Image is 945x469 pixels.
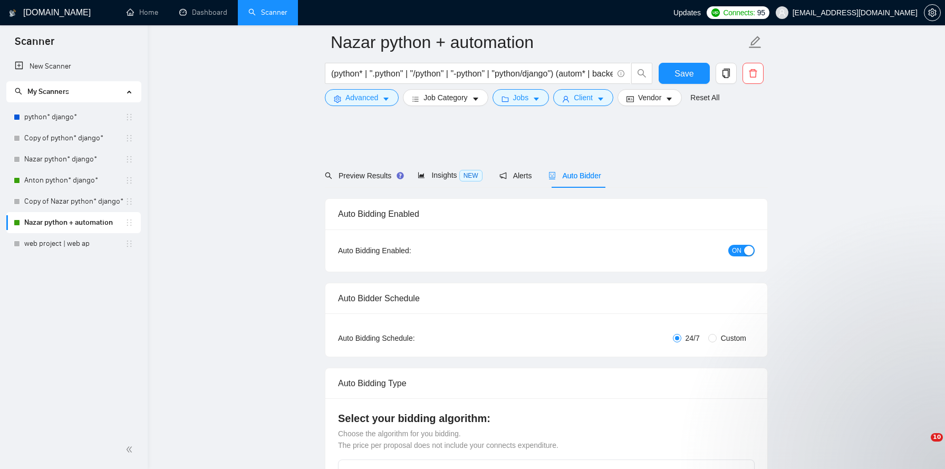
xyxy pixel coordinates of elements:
button: userClientcaret-down [553,89,613,106]
a: searchScanner [248,8,287,17]
span: Scanner [6,34,63,56]
span: setting [924,8,940,17]
button: idcardVendorcaret-down [618,89,682,106]
span: holder [125,218,133,227]
span: holder [125,176,133,185]
span: Choose the algorithm for you bidding. The price per proposal does not include your connects expen... [338,429,558,449]
a: Copy of python* django* [24,128,125,149]
span: caret-down [533,95,540,103]
a: Reset All [690,92,719,103]
li: Nazar python + automation [6,212,141,233]
span: holder [125,240,133,248]
span: caret-down [382,95,390,103]
a: dashboardDashboard [179,8,227,17]
div: Auto Bidding Enabled: [338,245,477,256]
span: 24/7 [681,332,704,344]
a: Copy of Nazar python* django* [24,191,125,212]
span: user [562,95,570,103]
span: bars [412,95,419,103]
span: Job Category [423,92,467,103]
div: Auto Bidder Schedule [338,283,755,313]
span: area-chart [418,171,425,179]
span: Vendor [638,92,661,103]
button: barsJob Categorycaret-down [403,89,488,106]
button: settingAdvancedcaret-down [325,89,399,106]
a: Nazar python* django* [24,149,125,170]
span: idcard [626,95,634,103]
button: copy [716,63,737,84]
span: Jobs [513,92,529,103]
li: New Scanner [6,56,141,77]
a: web project | web ap [24,233,125,254]
span: caret-down [666,95,673,103]
span: search [325,172,332,179]
span: Updates [673,8,701,17]
a: python* django* [24,107,125,128]
span: NEW [459,170,483,181]
span: Alerts [499,171,532,180]
li: python* django* [6,107,141,128]
span: holder [125,197,133,206]
span: Preview Results [325,171,401,180]
input: Scanner name... [331,29,746,55]
span: edit [748,35,762,49]
span: caret-down [597,95,604,103]
span: notification [499,172,507,179]
span: My Scanners [15,87,69,96]
div: Auto Bidding Schedule: [338,332,477,344]
span: setting [334,95,341,103]
span: holder [125,113,133,121]
a: setting [924,8,941,17]
span: caret-down [472,95,479,103]
span: 10 [931,433,943,442]
div: Tooltip anchor [396,171,405,180]
iframe: Intercom live chat [909,433,934,458]
button: search [631,63,652,84]
span: info-circle [618,70,624,77]
input: Search Freelance Jobs... [331,67,613,80]
span: search [15,88,22,95]
span: delete [743,69,763,78]
span: 95 [757,7,765,18]
span: holder [125,155,133,164]
span: double-left [126,444,136,455]
img: upwork-logo.png [711,8,720,17]
a: Anton python* django* [24,170,125,191]
img: logo [9,5,16,22]
span: Advanced [345,92,378,103]
span: folder [502,95,509,103]
li: Nazar python* django* [6,149,141,170]
span: search [632,69,652,78]
a: homeHome [127,8,158,17]
button: folderJobscaret-down [493,89,549,106]
div: Auto Bidding Type [338,368,755,398]
span: Auto Bidder [548,171,601,180]
span: Connects: [723,7,755,18]
li: Anton python* django* [6,170,141,191]
button: setting [924,4,941,21]
span: holder [125,134,133,142]
span: My Scanners [27,87,69,96]
span: Client [574,92,593,103]
button: delete [742,63,764,84]
li: web project | web ap [6,233,141,254]
span: Insights [418,171,482,179]
li: Copy of python* django* [6,128,141,149]
div: Auto Bidding Enabled [338,199,755,229]
span: robot [548,172,556,179]
h4: Select your bidding algorithm: [338,411,755,426]
li: Copy of Nazar python* django* [6,191,141,212]
a: New Scanner [15,56,132,77]
span: copy [716,69,736,78]
span: user [778,9,786,16]
a: Nazar python + automation [24,212,125,233]
button: Save [659,63,710,84]
span: Save [674,67,693,80]
span: ON [732,245,741,256]
span: Custom [717,332,750,344]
